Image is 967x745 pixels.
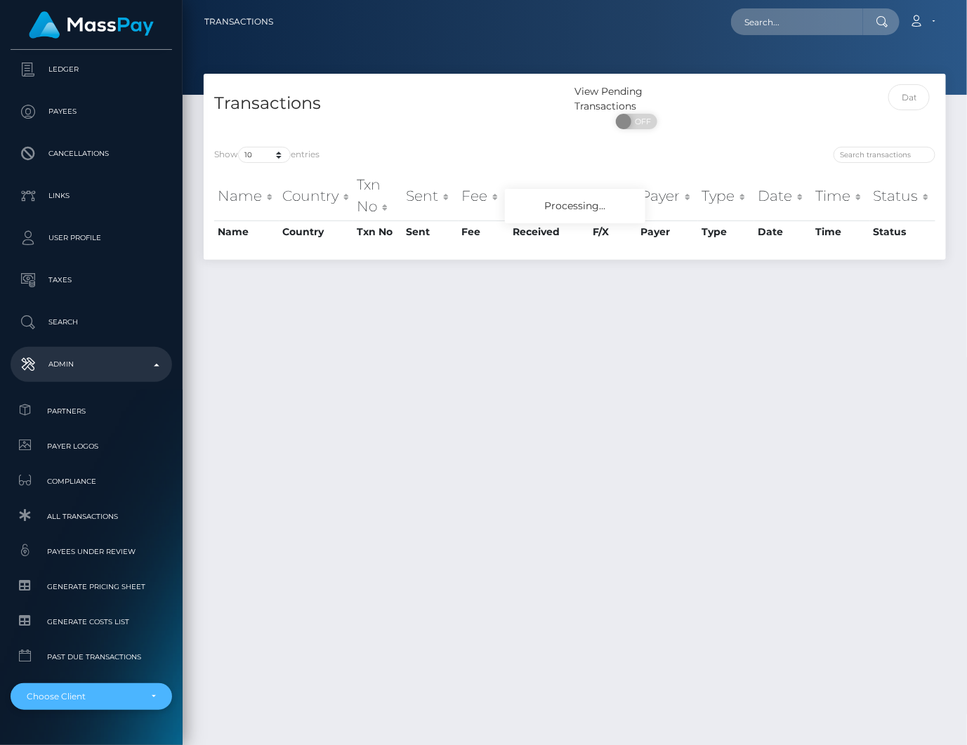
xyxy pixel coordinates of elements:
[754,171,812,220] th: Date
[11,431,172,461] a: Payer Logos
[204,7,273,37] a: Transactions
[11,466,172,496] a: Compliance
[834,147,935,163] input: Search transactions
[11,305,172,340] a: Search
[16,614,166,630] span: Generate Costs List
[870,220,935,243] th: Status
[279,171,354,220] th: Country
[214,91,565,116] h4: Transactions
[589,171,637,220] th: F/X
[16,270,166,291] p: Taxes
[214,220,279,243] th: Name
[16,312,166,333] p: Search
[637,171,698,220] th: Payer
[353,171,402,220] th: Txn No
[16,543,166,560] span: Payees under Review
[238,147,291,163] select: Showentries
[624,114,659,129] span: OFF
[16,438,166,454] span: Payer Logos
[589,220,637,243] th: F/X
[11,347,172,382] a: Admin
[509,171,589,220] th: Received
[888,84,930,110] input: Date filter
[16,228,166,249] p: User Profile
[11,94,172,129] a: Payees
[812,220,869,243] th: Time
[509,220,589,243] th: Received
[402,220,458,243] th: Sent
[812,171,869,220] th: Time
[16,59,166,80] p: Ledger
[279,220,354,243] th: Country
[731,8,863,35] input: Search...
[870,171,935,220] th: Status
[16,185,166,206] p: Links
[214,171,279,220] th: Name
[11,220,172,256] a: User Profile
[11,501,172,532] a: All Transactions
[16,508,166,525] span: All Transactions
[575,84,699,114] div: View Pending Transactions
[459,171,509,220] th: Fee
[11,642,172,672] a: Past Due Transactions
[459,220,509,243] th: Fee
[11,396,172,426] a: Partners
[16,101,166,122] p: Payees
[27,691,140,702] div: Choose Client
[16,354,166,375] p: Admin
[637,220,698,243] th: Payer
[353,220,402,243] th: Txn No
[11,178,172,213] a: Links
[698,171,754,220] th: Type
[16,649,166,665] span: Past Due Transactions
[11,52,172,87] a: Ledger
[16,579,166,595] span: Generate Pricing Sheet
[11,263,172,298] a: Taxes
[29,11,154,39] img: MassPay Logo
[214,147,320,163] label: Show entries
[11,536,172,567] a: Payees under Review
[11,683,172,710] button: Choose Client
[754,220,812,243] th: Date
[11,607,172,637] a: Generate Costs List
[698,220,754,243] th: Type
[11,572,172,602] a: Generate Pricing Sheet
[505,189,645,223] div: Processing...
[16,143,166,164] p: Cancellations
[402,171,458,220] th: Sent
[16,403,166,419] span: Partners
[16,473,166,489] span: Compliance
[11,136,172,171] a: Cancellations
